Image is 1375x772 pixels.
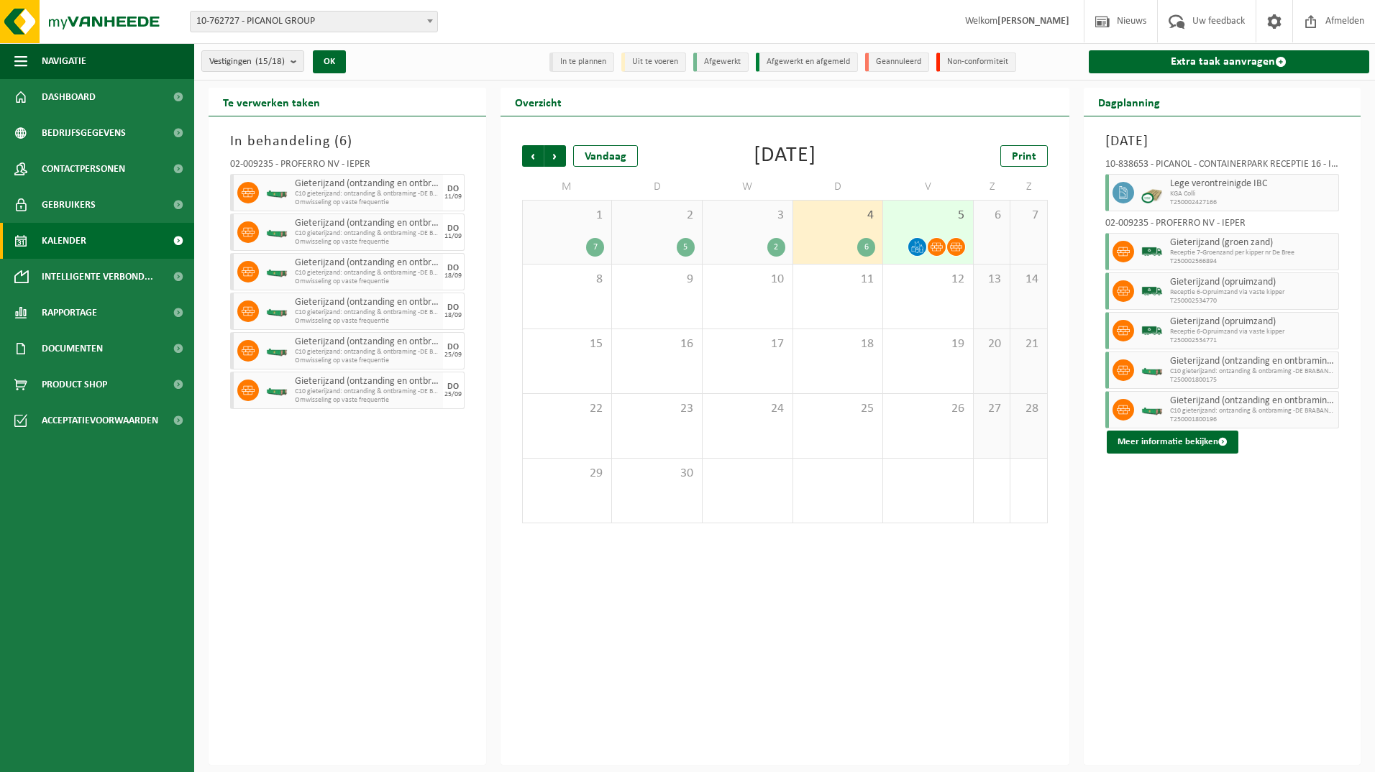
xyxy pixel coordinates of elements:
div: 02-009235 - PROFERRO NV - IEPER [1105,219,1340,233]
td: Z [974,174,1010,200]
span: 1 [530,208,605,224]
img: HK-XC-10-GN-00 [266,188,288,198]
span: Omwisseling op vaste frequentie [295,396,439,405]
h3: [DATE] [1105,131,1340,152]
img: HK-XC-10-GN-00 [266,267,288,277]
td: W [703,174,793,200]
span: Vorige [522,145,544,167]
img: HK-XC-10-GN-00 [1141,405,1163,415]
h2: Te verwerken taken [209,88,334,116]
h2: Dagplanning [1084,88,1174,116]
li: Uit te voeren [621,52,686,72]
span: 3 [710,208,785,224]
div: 2 [767,238,785,257]
div: DO [447,382,459,391]
span: C10 gieterijzand: ontzanding & ontbraming -DE BRABANDERE ECO [295,190,439,198]
span: 17 [710,336,785,352]
div: [DATE] [754,145,816,167]
span: Print [1012,151,1036,162]
div: 18/09 [444,312,462,319]
span: Gebruikers [42,187,96,223]
span: Receptie 6-Opruimzand via vaste kipper [1170,288,1335,297]
span: T250002534770 [1170,297,1335,305]
span: 18 [800,336,876,352]
span: 4 [800,208,876,224]
div: DO [447,343,459,351]
span: Omwisseling op vaste frequentie [295,238,439,247]
img: HK-XC-10-GN-00 [1141,365,1163,376]
span: Gieterijzand (ontzanding en ontbraming) (material) [295,178,439,190]
div: 11/09 [444,233,462,240]
span: 8 [530,272,605,288]
img: HK-XC-10-GN-00 [266,227,288,238]
span: C10 gieterijzand: ontzanding & ontbraming -DE BRABANDERE ECO [1170,407,1335,415]
span: 11 [800,272,876,288]
span: T250001800175 [1170,376,1335,385]
span: Gieterijzand (opruimzand) [1170,277,1335,288]
li: Afgewerkt [693,52,749,72]
div: DO [447,224,459,233]
span: Product Shop [42,367,107,403]
span: T250002566894 [1170,257,1335,266]
span: Kalender [42,223,86,259]
div: 7 [586,238,604,257]
span: 6 [339,134,347,149]
span: Contactpersonen [42,151,125,187]
li: Geannuleerd [865,52,929,72]
span: 24 [710,401,785,417]
img: BL-SO-LV [1141,241,1163,262]
div: 02-009235 - PROFERRO NV - IEPER [230,160,465,174]
li: Non-conformiteit [936,52,1016,72]
span: Gieterijzand (ontzanding en ontbraming) (material) [295,218,439,229]
td: D [793,174,884,200]
td: Z [1010,174,1047,200]
span: 26 [890,401,966,417]
div: 5 [677,238,695,257]
div: 25/09 [444,391,462,398]
span: T250002534771 [1170,336,1335,345]
li: Afgewerkt en afgemeld [756,52,858,72]
div: DO [447,264,459,272]
span: Lege verontreinigde IBC [1170,178,1335,190]
strong: [PERSON_NAME] [997,16,1069,27]
span: 14 [1018,272,1039,288]
span: KGA Colli [1170,190,1335,198]
button: Meer informatie bekijken [1107,431,1238,454]
span: 10-762727 - PICANOL GROUP [190,11,438,32]
span: Vestigingen [209,51,285,73]
span: Gieterijzand (ontzanding en ontbraming) (material) [295,297,439,308]
span: 29 [530,466,605,482]
td: D [612,174,703,200]
span: Rapportage [42,295,97,331]
span: Documenten [42,331,103,367]
span: 25 [800,401,876,417]
count: (15/18) [255,57,285,66]
span: Volgende [544,145,566,167]
span: 30 [619,466,695,482]
span: 22 [530,401,605,417]
span: Omwisseling op vaste frequentie [295,357,439,365]
img: LP-PA-CU [1141,182,1163,203]
span: 23 [619,401,695,417]
div: DO [447,303,459,312]
img: HK-XC-10-GN-00 [266,306,288,317]
span: 10 [710,272,785,288]
span: Gieterijzand (ontzanding en ontbraming) (material) [1170,356,1335,367]
span: Dashboard [42,79,96,115]
span: 13 [981,272,1002,288]
span: 5 [890,208,966,224]
a: Print [1000,145,1048,167]
span: C10 gieterijzand: ontzanding & ontbraming -DE BRABANDERE ECO [295,308,439,317]
span: 19 [890,336,966,352]
span: Omwisseling op vaste frequentie [295,317,439,326]
img: HK-XC-10-GN-00 [266,385,288,396]
button: Vestigingen(15/18) [201,50,304,72]
span: Gieterijzand (opruimzand) [1170,316,1335,328]
span: C10 gieterijzand: ontzanding & ontbraming -DE BRABANDERE ECO [295,269,439,277]
div: 6 [857,238,875,257]
span: 10-762727 - PICANOL GROUP [191,12,437,32]
div: 25/09 [444,351,462,359]
span: Receptie 7-Groenzand per kipper nr De Bree [1170,249,1335,257]
span: 16 [619,336,695,352]
span: T250002427166 [1170,198,1335,207]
